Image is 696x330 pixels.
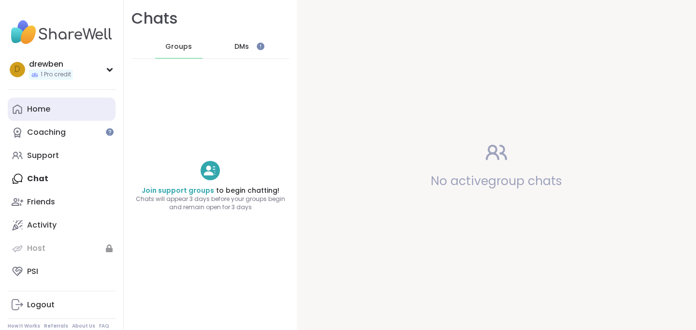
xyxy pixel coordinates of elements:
a: Referrals [44,323,68,330]
iframe: Spotlight [257,43,264,50]
a: FAQ [99,323,109,330]
div: Host [27,243,45,254]
div: Friends [27,197,55,207]
span: No active group chats [431,172,562,189]
a: Logout [8,293,116,316]
a: PSI [8,260,116,283]
h1: Chats [131,8,178,29]
div: drewben [29,59,73,70]
span: 1 Pro credit [41,71,71,79]
div: Activity [27,220,57,230]
span: Groups [165,42,192,52]
a: Coaching [8,121,116,144]
img: ShareWell Nav Logo [8,15,116,49]
div: Coaching [27,127,66,138]
a: Host [8,237,116,260]
a: Support [8,144,116,167]
span: Chats will appear 3 days before your groups begin and remain open for 3 days [124,195,297,212]
a: Friends [8,190,116,214]
span: DMs [234,42,249,52]
h4: to begin chatting! [124,186,297,196]
a: Activity [8,214,116,237]
div: Home [27,104,50,115]
a: How It Works [8,323,40,330]
div: PSI [27,266,38,277]
div: Logout [27,300,55,310]
span: d [14,63,20,76]
a: About Us [72,323,95,330]
div: Support [27,150,59,161]
a: Join support groups [142,186,214,195]
a: Home [8,98,116,121]
iframe: Spotlight [106,128,114,136]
